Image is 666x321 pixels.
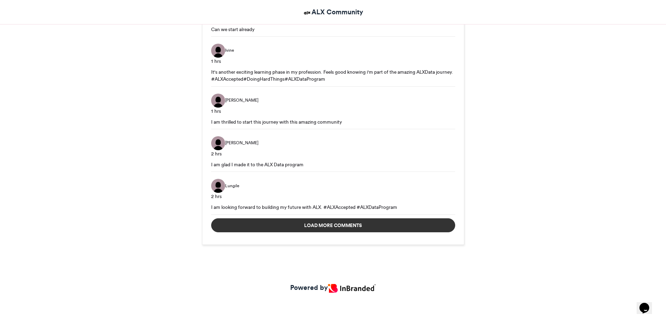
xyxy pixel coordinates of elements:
[225,140,258,146] span: [PERSON_NAME]
[211,94,225,108] img: DUOL
[211,44,225,58] img: Ivine
[225,183,239,189] span: Lungile
[211,161,455,168] div: I am glad I made it to the ALX Data program
[211,193,455,200] div: 2 hrs
[225,47,234,53] span: Ivine
[225,97,258,103] span: [PERSON_NAME]
[211,58,455,65] div: 1 hrs
[211,108,455,115] div: 1 hrs
[303,8,311,17] img: ALX Community
[211,26,455,33] div: Can we start already
[211,218,455,232] button: Load more comments
[211,68,455,83] div: It's another exciting learning phase in my profession. Feels good knowing i'm part of the amazing...
[637,293,659,314] iframe: chat widget
[290,283,375,293] a: Powered by
[211,118,455,125] div: I am thrilled to start this journey with this amazing community
[303,7,363,17] a: ALX Community
[211,179,225,193] img: Lungile
[211,136,225,150] img: Octavious
[211,150,455,158] div: 2 hrs
[211,204,455,211] div: I am looking forward to building my future with ALX. #ALXAccepted #ALXDataProgram
[328,284,375,293] img: Inbranded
